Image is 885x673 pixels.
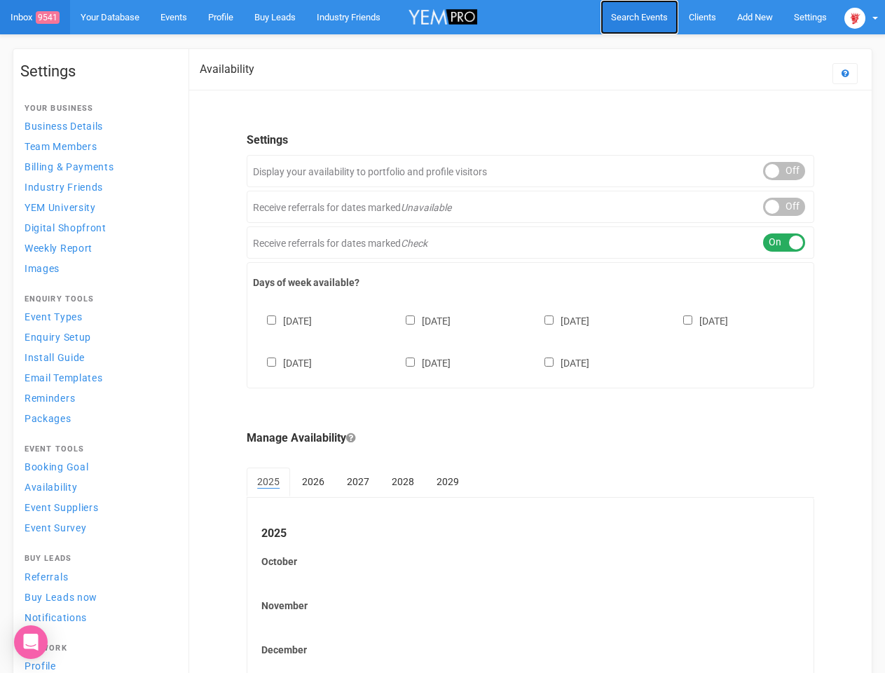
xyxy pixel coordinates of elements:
label: [DATE] [530,313,589,328]
span: Event Survey [25,522,86,533]
a: Install Guide [20,348,174,367]
legend: Manage Availability [247,430,814,447]
a: Packages [20,409,174,428]
input: [DATE] [544,315,554,325]
input: [DATE] [267,315,276,325]
span: 9541 [36,11,60,24]
h2: Availability [200,63,254,76]
a: Availability [20,477,174,496]
label: [DATE] [392,313,451,328]
span: YEM University [25,202,96,213]
input: [DATE] [406,358,415,367]
span: Event Suppliers [25,502,99,513]
span: Email Templates [25,372,103,383]
a: Event Types [20,307,174,326]
a: Event Suppliers [20,498,174,517]
a: Business Details [20,116,174,135]
label: November [261,599,800,613]
img: open-uri20250107-2-1pbi2ie [844,8,865,29]
h1: Settings [20,63,174,80]
a: 2026 [291,468,335,496]
a: Weekly Report [20,238,174,257]
a: 2025 [247,468,290,497]
label: [DATE] [253,313,312,328]
em: Check [401,238,427,249]
span: Clients [689,12,716,22]
a: Team Members [20,137,174,156]
a: Buy Leads now [20,587,174,606]
a: Reminders [20,388,174,407]
label: Days of week available? [253,276,808,290]
h4: Enquiry Tools [25,295,170,304]
legend: 2025 [261,526,800,542]
span: Event Types [25,311,83,322]
label: [DATE] [530,355,589,370]
label: December [261,643,800,657]
a: Images [20,259,174,278]
span: Business Details [25,121,103,132]
a: YEM University [20,198,174,217]
a: Booking Goal [20,457,174,476]
span: Search Events [611,12,668,22]
a: 2028 [381,468,425,496]
label: October [261,555,800,569]
a: Email Templates [20,368,174,387]
span: Team Members [25,141,97,152]
a: 2029 [426,468,469,496]
legend: Settings [247,132,814,149]
span: Packages [25,413,71,424]
label: [DATE] [669,313,728,328]
a: Notifications [20,608,174,627]
span: Availability [25,482,77,493]
label: [DATE] [392,355,451,370]
span: Images [25,263,60,274]
span: Booking Goal [25,461,88,473]
a: Industry Friends [20,177,174,196]
div: Display your availability to portfolio and profile visitors [247,155,814,187]
h4: Network [25,644,170,653]
input: [DATE] [406,315,415,325]
span: Billing & Payments [25,161,114,172]
input: [DATE] [267,358,276,367]
div: Open Intercom Messenger [14,625,48,659]
span: Install Guide [25,352,85,363]
a: Digital Shopfront [20,218,174,237]
a: Enquiry Setup [20,327,174,346]
h4: Your Business [25,104,170,113]
h4: Buy Leads [25,555,170,563]
input: [DATE] [544,358,554,367]
em: Unavailable [401,202,451,213]
a: Event Survey [20,518,174,537]
a: Billing & Payments [20,157,174,176]
label: [DATE] [253,355,312,370]
input: [DATE] [683,315,692,325]
span: Notifications [25,612,87,623]
span: Reminders [25,393,75,404]
span: Enquiry Setup [25,332,91,343]
a: Referrals [20,567,174,586]
span: Digital Shopfront [25,222,107,233]
span: Weekly Report [25,243,92,254]
span: Add New [737,12,773,22]
div: Receive referrals for dates marked [247,191,814,223]
div: Receive referrals for dates marked [247,226,814,259]
a: 2027 [336,468,380,496]
h4: Event Tools [25,445,170,454]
